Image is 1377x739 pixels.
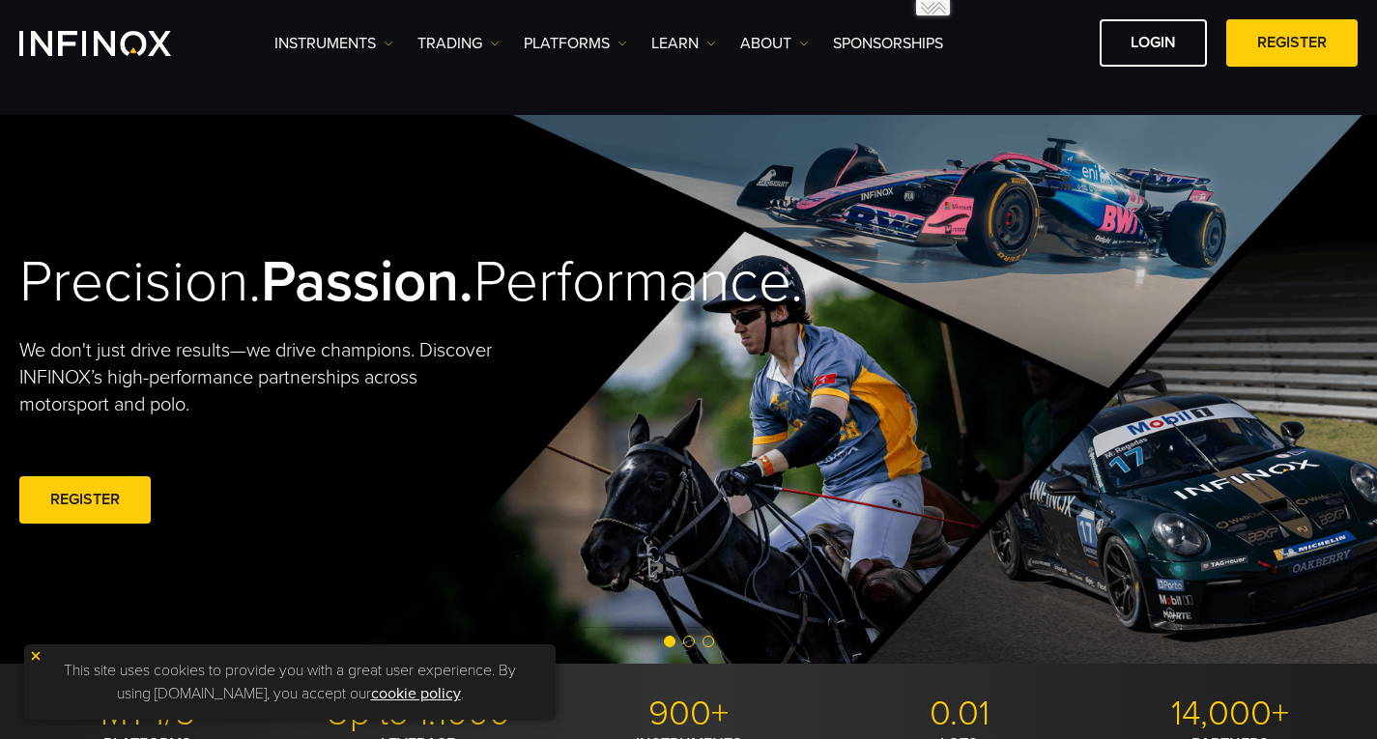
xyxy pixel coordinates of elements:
[261,247,473,317] strong: Passion.
[740,32,809,55] a: ABOUT
[683,636,695,647] span: Go to slide 2
[19,31,216,56] a: INFINOX Logo
[417,32,500,55] a: TRADING
[29,649,43,663] img: yellow close icon
[371,684,461,703] a: cookie policy
[19,337,502,418] p: We don't just drive results—we drive champions. Discover INFINOX’s high-performance partnerships ...
[19,247,621,318] h2: Precision. Performance.
[19,693,275,735] p: MT4/5
[1102,693,1358,735] p: 14,000+
[524,32,627,55] a: PLATFORMS
[19,476,151,524] a: REGISTER
[274,32,393,55] a: Instruments
[651,32,716,55] a: Learn
[833,32,943,55] a: SPONSORSHIPS
[831,693,1087,735] p: 0.01
[703,636,714,647] span: Go to slide 3
[1226,19,1358,67] a: REGISTER
[34,654,546,710] p: This site uses cookies to provide you with a great user experience. By using [DOMAIN_NAME], you a...
[1100,19,1207,67] a: LOGIN
[664,636,675,647] span: Go to slide 1
[560,693,817,735] p: 900+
